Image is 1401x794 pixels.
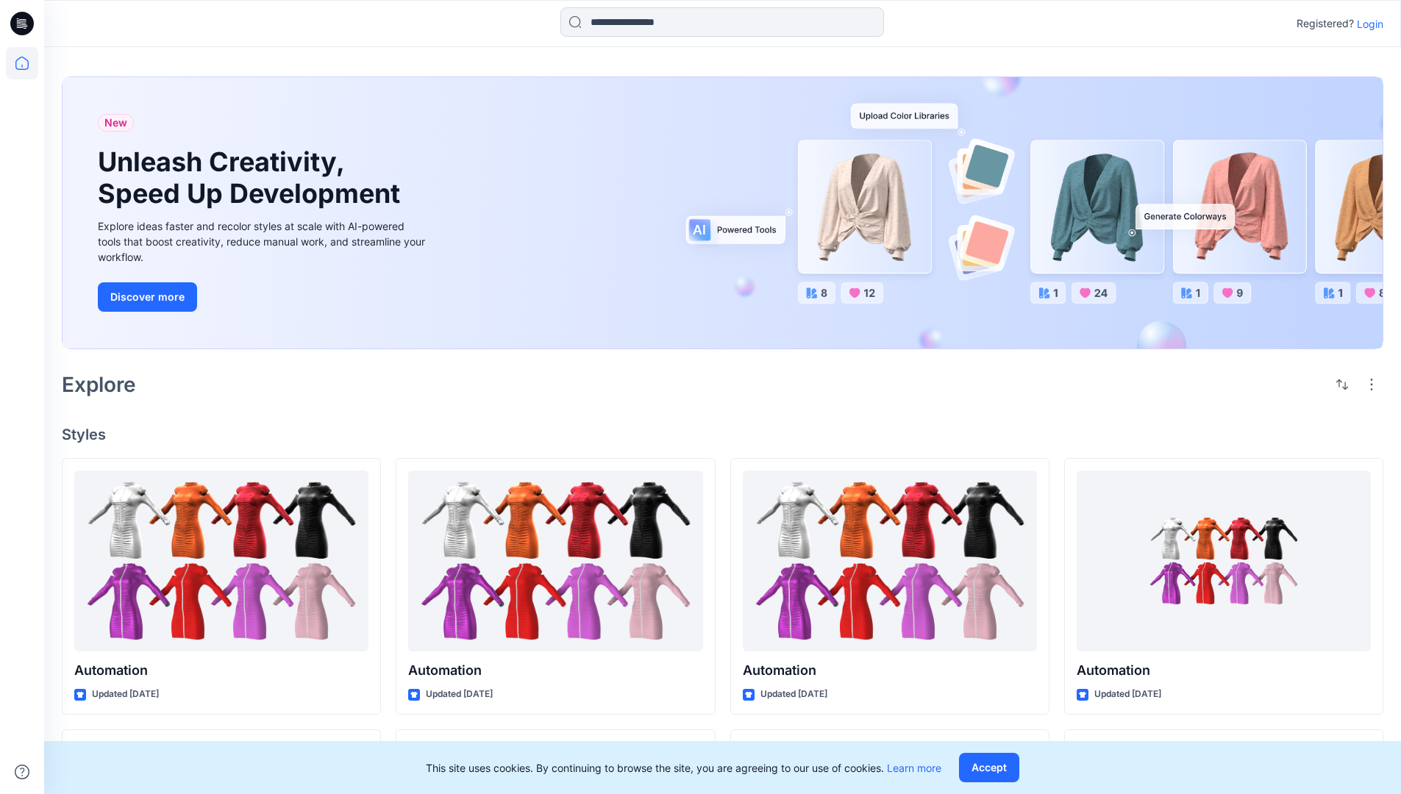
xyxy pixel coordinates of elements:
[62,373,136,396] h2: Explore
[1357,16,1383,32] p: Login
[92,687,159,702] p: Updated [DATE]
[98,282,197,312] button: Discover more
[426,687,493,702] p: Updated [DATE]
[1077,660,1371,681] p: Automation
[62,426,1383,443] h4: Styles
[1094,687,1161,702] p: Updated [DATE]
[98,218,429,265] div: Explore ideas faster and recolor styles at scale with AI-powered tools that boost creativity, red...
[98,146,407,210] h1: Unleash Creativity, Speed Up Development
[408,471,702,652] a: Automation
[743,660,1037,681] p: Automation
[959,753,1019,782] button: Accept
[408,660,702,681] p: Automation
[74,471,368,652] a: Automation
[1297,15,1354,32] p: Registered?
[760,687,827,702] p: Updated [DATE]
[887,762,941,774] a: Learn more
[104,114,127,132] span: New
[74,660,368,681] p: Automation
[743,471,1037,652] a: Automation
[1077,471,1371,652] a: Automation
[426,760,941,776] p: This site uses cookies. By continuing to browse the site, you are agreeing to our use of cookies.
[98,282,429,312] a: Discover more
